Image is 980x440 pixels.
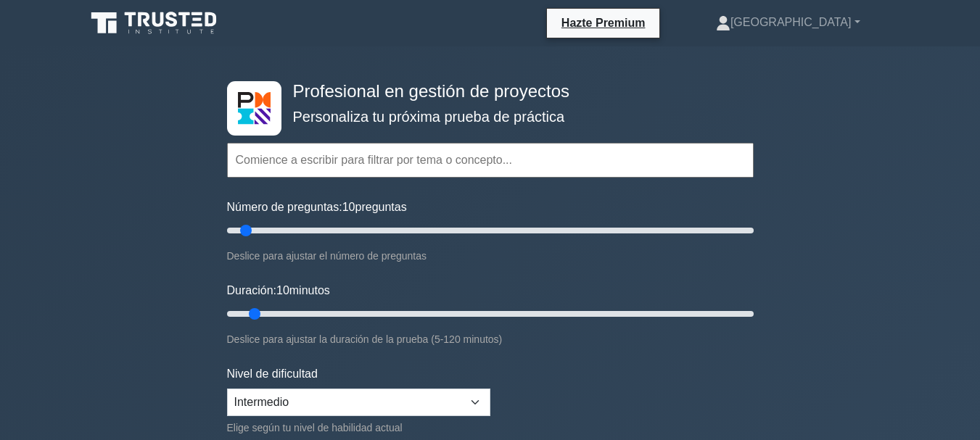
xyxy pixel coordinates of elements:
[227,368,318,380] font: Nivel de dificultad
[342,201,355,213] font: 10
[227,333,503,345] font: Deslice para ajustar la duración de la prueba (5-120 minutos)
[227,250,427,262] font: Deslice para ajustar el número de preguntas
[293,81,570,101] font: Profesional en gestión de proyectos
[227,201,342,213] font: Número de preguntas:
[681,8,895,37] a: [GEOGRAPHIC_DATA]
[276,284,289,296] font: 10
[227,284,276,296] font: Duración:
[561,17,646,29] font: Hazte Premium
[289,284,330,296] font: minutos
[227,143,754,178] input: Comience a escribir para filtrar por tema o concepto...
[553,14,654,32] a: Hazte Premium
[355,201,407,213] font: preguntas
[730,16,852,28] font: [GEOGRAPHIC_DATA]
[227,422,403,433] font: Elige según tu nivel de habilidad actual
